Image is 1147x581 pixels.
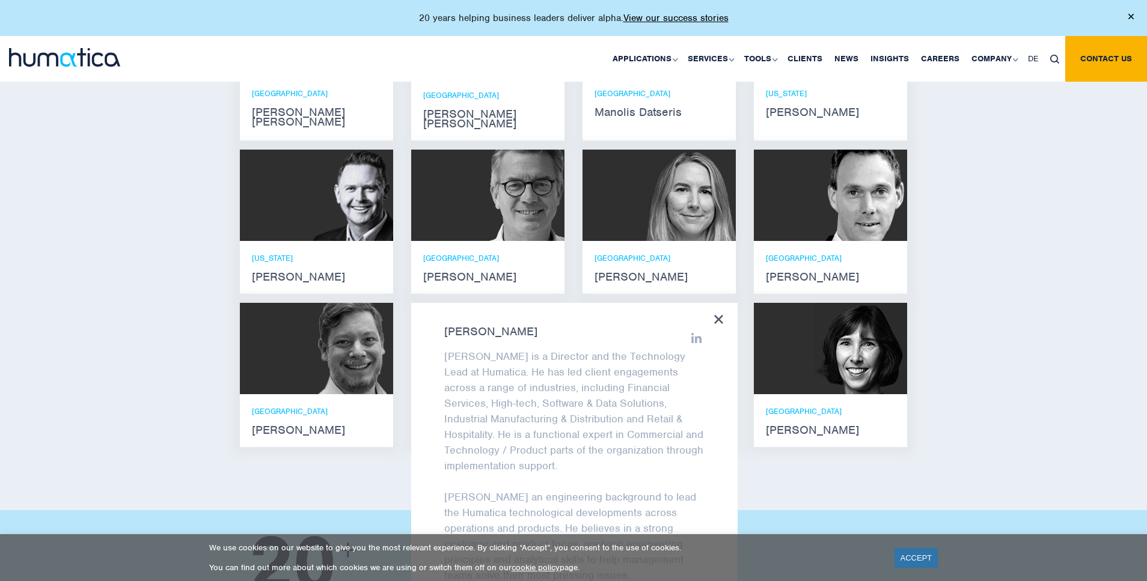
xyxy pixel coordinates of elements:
[209,562,879,573] p: You can find out more about which cookies we are using or switch them off on our page.
[252,406,381,416] p: [GEOGRAPHIC_DATA]
[595,272,724,282] strong: [PERSON_NAME]
[766,406,895,416] p: [GEOGRAPHIC_DATA]
[340,531,356,570] span: +
[766,272,895,282] strong: [PERSON_NAME]
[300,303,393,394] img: Claudio Limacher
[512,562,560,573] a: cookie policy
[1065,36,1147,82] a: Contact us
[1022,36,1044,82] a: DE
[423,253,552,263] p: [GEOGRAPHIC_DATA]
[864,36,915,82] a: Insights
[738,36,781,82] a: Tools
[643,150,736,241] img: Zoë Fox
[623,12,729,24] a: View our success stories
[444,348,705,473] p: [PERSON_NAME] is a Director and the Technology Lead at Humatica. He has led client engagements ac...
[682,36,738,82] a: Services
[828,36,864,82] a: News
[419,12,729,24] p: 20 years helping business leaders deliver alpha.
[300,150,393,241] img: Russell Raath
[595,88,724,99] p: [GEOGRAPHIC_DATA]
[252,425,381,435] strong: [PERSON_NAME]
[766,253,895,263] p: [GEOGRAPHIC_DATA]
[252,108,381,127] strong: [PERSON_NAME] [PERSON_NAME]
[766,425,895,435] strong: [PERSON_NAME]
[814,150,907,241] img: Andreas Knobloch
[766,108,895,117] strong: [PERSON_NAME]
[895,548,938,568] a: ACCEPT
[9,48,120,67] img: logo
[1028,53,1038,64] span: DE
[444,327,705,336] strong: [PERSON_NAME]
[595,108,724,117] strong: Manolis Datseris
[471,150,564,241] img: Jan Löning
[1050,55,1059,64] img: search_icon
[209,543,879,553] p: We use cookies on our website to give you the most relevant experience. By clicking “Accept”, you...
[423,90,552,100] p: [GEOGRAPHIC_DATA]
[781,36,828,82] a: Clients
[595,253,724,263] p: [GEOGRAPHIC_DATA]
[965,36,1022,82] a: Company
[252,88,381,99] p: [GEOGRAPHIC_DATA]
[814,303,907,394] img: Karen Wright
[423,109,552,129] strong: [PERSON_NAME] [PERSON_NAME]
[607,36,682,82] a: Applications
[252,253,381,263] p: [US_STATE]
[766,88,895,99] p: [US_STATE]
[423,272,552,282] strong: [PERSON_NAME]
[915,36,965,82] a: Careers
[252,272,381,282] strong: [PERSON_NAME]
